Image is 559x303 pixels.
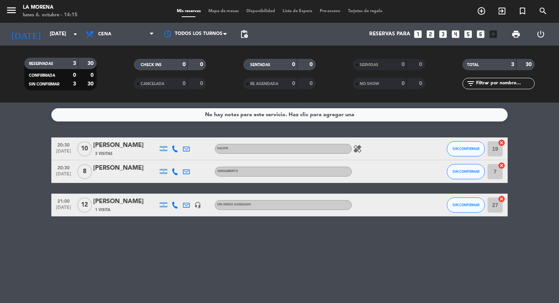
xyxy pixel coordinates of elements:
[91,73,95,78] strong: 0
[54,140,73,149] span: 20:30
[488,29,498,39] i: add_box
[54,163,73,172] span: 20:30
[54,149,73,158] span: [DATE]
[54,172,73,180] span: [DATE]
[292,81,295,86] strong: 0
[453,147,480,151] span: SIN CONFIRMAR
[54,205,73,214] span: [DATE]
[141,82,164,86] span: CANCELADA
[73,61,76,66] strong: 3
[402,62,405,67] strong: 0
[6,5,17,19] button: menu
[538,6,548,16] i: search
[292,62,295,67] strong: 0
[240,30,249,39] span: pending_actions
[476,29,486,39] i: looks_6
[451,29,461,39] i: looks_4
[438,29,448,39] i: looks_3
[369,31,410,37] span: Reservas para
[217,170,238,173] span: SEMIABIERTO
[447,141,485,156] button: SIN CONFIRMAR
[477,6,486,16] i: add_circle_outline
[87,81,95,87] strong: 30
[205,110,354,119] div: No hay notas para este servicio. Haz clic para agregar una
[316,9,344,13] span: Pre-acceso
[250,82,278,86] span: RE AGENDADA
[447,197,485,213] button: SIN CONFIRMAR
[29,74,55,77] span: CONFIRMADA
[87,61,95,66] strong: 30
[77,197,92,213] span: 12
[200,81,205,86] strong: 0
[536,30,545,39] i: power_settings_new
[511,62,514,67] strong: 3
[243,9,279,13] span: Disponibilidad
[29,62,53,66] span: RESERVADAS
[141,63,162,67] span: CHECK INS
[77,141,92,156] span: 10
[95,151,113,157] span: 3 Visitas
[77,164,92,179] span: 8
[467,63,479,67] span: TOTAL
[426,29,435,39] i: looks_two
[511,30,521,39] span: print
[279,9,316,13] span: Lista de Espera
[200,62,205,67] strong: 0
[447,164,485,179] button: SIN CONFIRMAR
[413,29,423,39] i: looks_one
[194,202,201,208] i: headset_mic
[360,63,378,67] span: SERVIDAS
[526,62,533,67] strong: 30
[54,196,73,205] span: 21:00
[173,9,205,13] span: Mis reservas
[453,169,480,174] span: SIN CONFIRMAR
[475,79,534,88] input: Filtrar por nombre...
[498,139,505,147] i: cancel
[498,162,505,169] i: cancel
[497,6,507,16] i: exit_to_app
[250,63,270,67] span: SENTADAS
[93,140,158,150] div: [PERSON_NAME]
[183,62,186,67] strong: 0
[217,203,251,206] span: Sin menú asignado
[23,11,78,19] div: lunes 6. octubre - 14:15
[73,81,76,87] strong: 3
[463,29,473,39] i: looks_5
[402,81,405,86] strong: 0
[95,207,110,213] span: 1 Visita
[93,163,158,173] div: [PERSON_NAME]
[453,203,480,207] span: SIN CONFIRMAR
[217,147,228,150] span: SALON
[498,195,505,203] i: cancel
[419,62,424,67] strong: 0
[466,79,475,88] i: filter_list
[183,81,186,86] strong: 0
[344,9,386,13] span: Tarjetas de regalo
[93,197,158,207] div: [PERSON_NAME]
[6,5,17,16] i: menu
[6,26,46,43] i: [DATE]
[29,82,59,86] span: SIN CONFIRMAR
[205,9,243,13] span: Mapa de mesas
[529,23,554,46] div: LOG OUT
[98,32,111,37] span: Cena
[419,81,424,86] strong: 0
[310,62,314,67] strong: 0
[73,73,76,78] strong: 0
[310,81,314,86] strong: 0
[518,6,527,16] i: turned_in_not
[71,30,80,39] i: arrow_drop_down
[360,82,379,86] span: NO SHOW
[23,4,78,11] div: La Morena
[353,144,362,153] i: healing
